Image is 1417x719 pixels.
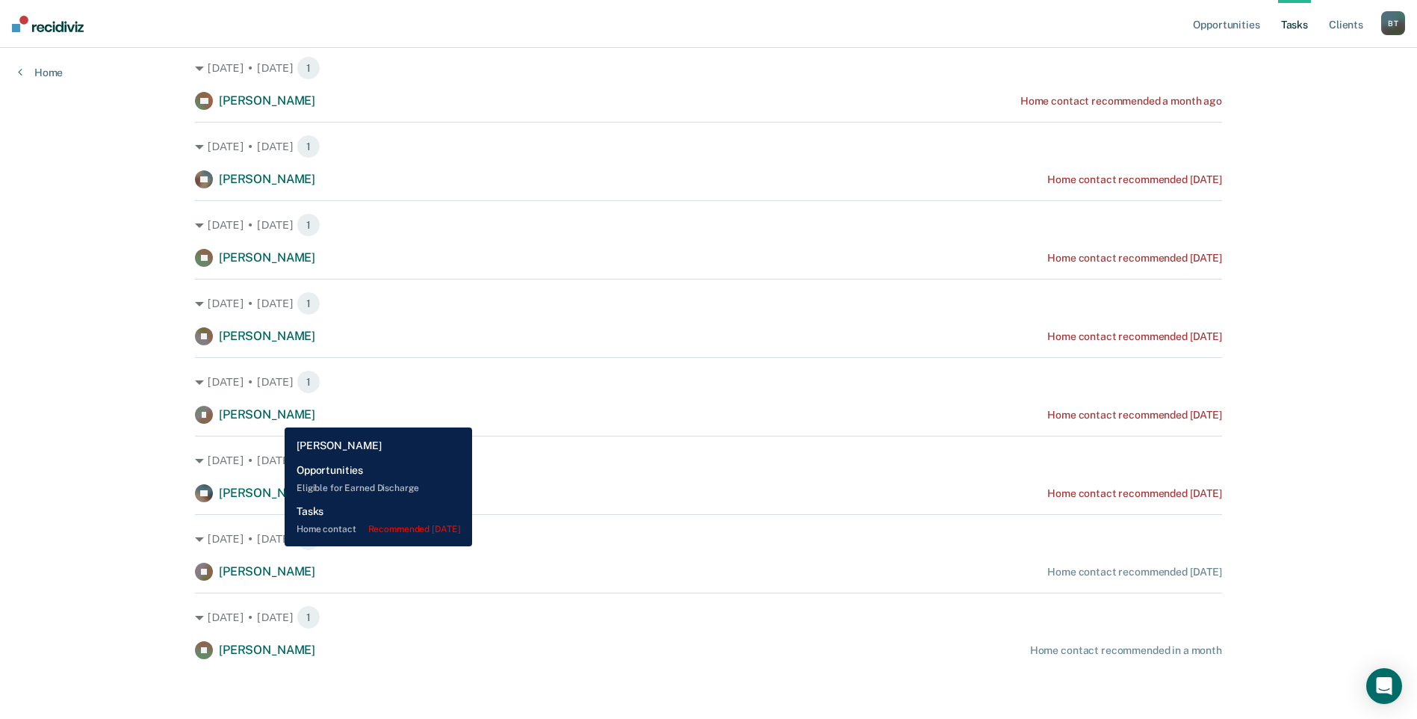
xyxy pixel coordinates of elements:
[1047,252,1222,265] div: Home contact recommended [DATE]
[1030,644,1222,657] div: Home contact recommended in a month
[219,93,315,108] span: [PERSON_NAME]
[195,213,1222,237] div: [DATE] • [DATE] 1
[195,135,1222,158] div: [DATE] • [DATE] 1
[297,213,320,237] span: 1
[219,564,315,578] span: [PERSON_NAME]
[1381,11,1405,35] button: BT
[195,527,1222,551] div: [DATE] • [DATE] 1
[297,135,320,158] span: 1
[297,527,320,551] span: 1
[219,172,315,186] span: [PERSON_NAME]
[1047,330,1222,343] div: Home contact recommended [DATE]
[297,291,320,315] span: 1
[195,291,1222,315] div: [DATE] • [DATE] 1
[195,605,1222,629] div: [DATE] • [DATE] 1
[195,370,1222,394] div: [DATE] • [DATE] 1
[1381,11,1405,35] div: B T
[18,66,63,79] a: Home
[297,56,320,80] span: 1
[219,643,315,657] span: [PERSON_NAME]
[1047,409,1222,422] div: Home contact recommended [DATE]
[195,56,1222,80] div: [DATE] • [DATE] 1
[219,407,315,422] span: [PERSON_NAME]
[219,329,315,343] span: [PERSON_NAME]
[1020,95,1222,108] div: Home contact recommended a month ago
[1047,566,1222,578] div: Home contact recommended [DATE]
[1366,668,1402,704] div: Open Intercom Messenger
[195,448,1222,472] div: [DATE] • [DATE] 1
[219,486,315,500] span: [PERSON_NAME]
[297,605,320,629] span: 1
[1047,487,1222,500] div: Home contact recommended [DATE]
[12,16,84,32] img: Recidiviz
[1047,173,1222,186] div: Home contact recommended [DATE]
[297,448,320,472] span: 1
[297,370,320,394] span: 1
[219,250,315,265] span: [PERSON_NAME]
